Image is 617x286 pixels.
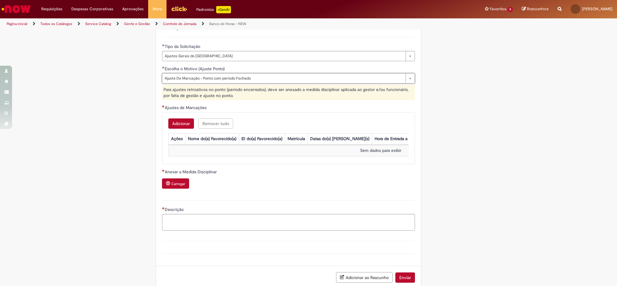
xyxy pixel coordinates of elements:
[162,178,189,189] button: Carregar anexo de Anexar a Medida Disciplinar Required
[168,118,194,129] button: Add a row for Ajustes de Marcações
[162,169,165,172] span: Necessários
[395,272,415,283] button: Enviar
[171,181,185,186] small: Carregar
[165,51,403,61] span: Ajustes Gerais do [GEOGRAPHIC_DATA]
[171,4,187,13] img: click_logo_yellow_360x200.png
[165,66,226,71] span: Escolha o Motivo (Ajuste Ponto)
[122,6,144,12] span: Aprovações
[582,6,612,11] span: [PERSON_NAME]
[153,6,162,12] span: More
[162,85,415,100] div: Para ajustes retroativos no ponto (período encerrados), deve ser anexado a medida disciplinar apl...
[169,133,185,144] th: Ações
[165,44,201,49] span: Tipo da Solicitação
[162,214,415,231] textarea: Descrição
[209,21,246,26] a: Banco de Horas - NEW
[308,133,372,144] th: Datas do(s) [PERSON_NAME](s)
[216,6,231,13] p: +GenAi
[527,6,549,12] span: Rascunhos
[522,6,549,12] a: Rascunhos
[285,133,308,144] th: Matrícula
[162,207,165,209] span: Necessários
[490,6,506,12] span: Favoritos
[508,7,513,12] span: 5
[165,169,218,174] span: Anexar a Medida Disciplinar
[239,133,285,144] th: ID do(a) Favorecido(a)
[162,44,165,46] span: Obrigatório Preenchido
[185,133,239,144] th: Nome do(a) Favorecido(a)
[336,272,393,283] button: Adicionar ao Rascunho
[40,21,72,26] a: Todos os Catálogos
[85,21,111,26] a: Service Catalog
[163,21,196,26] a: Controle de Jornada
[162,105,165,108] span: Necessários
[372,133,452,144] th: Hora de Entrada a ser ajustada no ponto
[162,25,212,31] label: Informações de Formulário
[165,105,208,110] span: Ajustes de Marcações
[7,21,27,26] a: Página inicial
[71,6,113,12] span: Despesas Corporativas
[165,74,403,83] span: Ajuste De Marcação - Ponto com período Fechado
[196,6,231,13] div: Padroniza
[162,66,165,69] span: Obrigatório Preenchido
[5,18,407,30] ul: Trilhas de página
[41,6,62,12] span: Requisições
[124,21,150,26] a: Gente e Gestão
[165,207,185,212] span: Descrição
[169,145,593,156] td: Sem dados para exibir
[1,3,32,15] img: ServiceNow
